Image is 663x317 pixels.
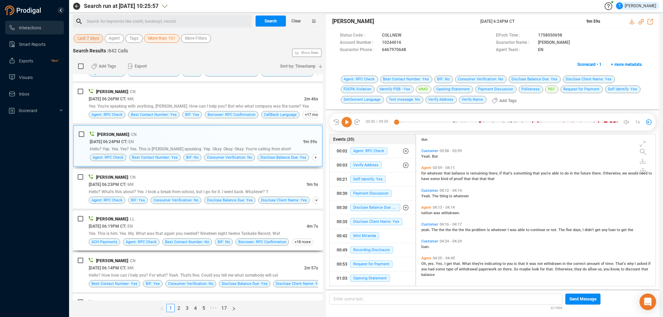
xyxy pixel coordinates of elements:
[337,160,347,171] div: 00:03
[466,171,470,176] span: is
[420,136,655,285] div: grid
[487,228,491,232] span: is
[9,21,58,34] a: Interactions
[19,75,33,80] span: Visuals
[307,182,318,187] span: 9m 9s
[607,59,645,70] button: + more metadata
[507,261,514,266] span: you
[337,188,347,199] div: 00:30
[513,171,533,176] span: something
[574,59,605,70] button: Scorecard • 1
[428,261,436,266] span: yes.
[608,228,617,232] span: loan
[489,171,499,176] span: there,
[186,154,199,161] span: BIF: No
[330,172,416,186] button: 00:21Self Identify: Yes
[503,171,513,176] span: that's
[9,54,58,68] a: ExportsNew!
[449,194,453,198] span: is
[5,6,43,15] img: prodigal-logo
[148,34,175,43] span: More than 161
[503,267,514,271] span: there.
[185,34,207,43] span: More Filters
[89,266,125,270] span: [DATE] 06:14PM CT
[200,304,208,312] a: 5
[472,261,484,266] span: they're
[560,171,565,176] span: to
[99,61,116,72] span: Add Tags
[183,304,191,312] li: 3
[307,224,318,229] span: 4m 7s
[462,261,472,266] span: What
[459,267,479,271] span: withdrawal
[427,171,444,176] span: whatever
[280,61,316,72] span: Sort by: Timestamp
[9,37,58,51] a: Smart Reports
[330,243,416,257] button: 00:49Recording Disclosure
[598,267,604,271] span: us,
[200,304,208,312] li: 5
[446,261,453,266] span: get
[332,17,374,26] span: [PERSON_NAME]
[465,228,472,232] span: the
[452,171,466,176] span: balance
[618,2,621,9] span: T
[128,217,135,221] span: | LL
[532,267,540,271] span: look
[421,267,428,271] span: you
[168,280,213,287] span: Consumer Verification: No
[555,267,574,271] span: Otherwise,
[639,171,648,176] span: need
[166,304,175,312] li: 1
[585,228,595,232] span: didn't
[452,228,459,232] span: the
[286,16,307,27] button: Clear
[625,267,641,271] span: discount
[265,16,277,27] span: Search
[126,139,134,144] span: | EN
[617,228,621,232] span: to
[470,171,489,176] span: remaining
[580,171,592,176] span: future
[350,260,393,268] span: Request for Payment
[518,228,526,232] span: able
[570,171,574,176] span: in
[229,304,238,312] button: right
[421,211,433,215] span: tuition
[167,304,174,312] a: 1
[480,18,578,24] span: [DATE] 6:24PM CT
[439,228,445,232] span: the
[185,111,199,118] span: BIF: Yes
[421,228,431,232] span: yeah.
[125,182,134,187] span: | MK
[479,267,498,271] span: paperwork
[222,280,268,287] span: Disclose Balance Due: Yes
[131,111,177,118] span: Best Contact Number: Yes
[89,182,125,187] span: [DATE] 06:23PM CT
[84,2,158,10] span: Search run at [DATE] 10:25:57
[192,304,199,312] a: 4
[421,261,428,266] span: Oh,
[131,197,145,204] span: BIF: Yes
[93,154,124,161] span: Agent: RPC Check
[454,267,459,271] span: of
[132,154,178,161] span: Best Contact Number: Yes
[5,70,64,84] li: Visuals
[144,34,180,43] button: More than 161
[89,189,268,194] span: Hello? What's this about? Yes. I took a break from school, but I go for it. I went back. Whatever? T
[5,37,64,51] li: Smart Reports
[9,70,58,84] a: Visuals
[583,228,585,232] span: I
[350,218,402,225] span: Disclose Client Name: Yes
[9,87,58,101] a: Inbox
[181,34,211,43] button: More Filters
[587,261,601,266] span: amount
[128,175,136,180] span: | CN
[129,34,138,43] span: Tags
[421,194,432,198] span: Yeah.
[566,228,573,232] span: five
[430,177,441,181] span: some
[74,34,103,43] button: Last 7 days
[73,210,323,250] div: [PERSON_NAME]| LL[DATE] 06:19PM CT| EN4m 7sYes. This is him. Yes. My. What was that again you nee...
[165,239,209,245] span: Best Contact Number: No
